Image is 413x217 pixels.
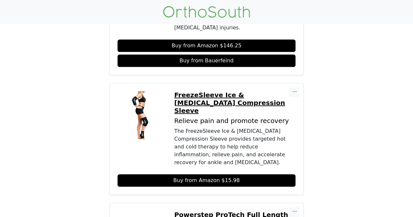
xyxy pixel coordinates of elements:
[174,91,296,115] a: FreezeSleeve Ice & [MEDICAL_DATA] Compression Sleeve
[163,6,250,18] img: OrthoSouth
[118,91,167,140] img: FreezeSleeve Ice & Heat Therapy Compression Sleeve
[118,54,296,67] a: Buy from Bauerfeind
[174,117,296,125] p: Relieve pain and promote recovery
[174,127,296,166] div: The FreezeSleeve Ice & [MEDICAL_DATA] Compression Sleeve provides targeted hot and cold therapy t...
[118,39,296,52] a: Buy from Amazon $146.25
[118,174,296,187] a: Buy from Amazon $15.98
